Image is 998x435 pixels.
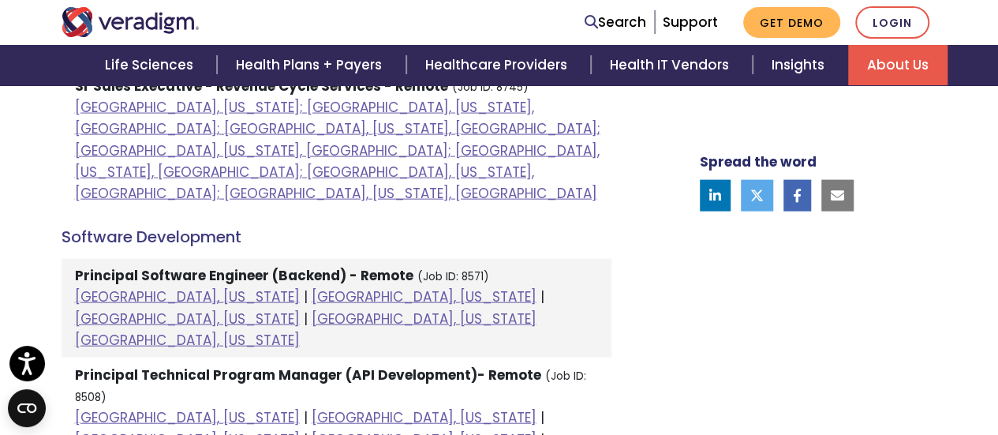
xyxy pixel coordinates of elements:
[75,98,600,203] a: [GEOGRAPHIC_DATA], [US_STATE]; [GEOGRAPHIC_DATA], [US_STATE], [GEOGRAPHIC_DATA]; [GEOGRAPHIC_DATA...
[312,408,536,427] a: [GEOGRAPHIC_DATA], [US_STATE]
[743,7,840,38] a: Get Demo
[312,309,536,328] a: [GEOGRAPHIC_DATA], [US_STATE]
[406,45,591,85] a: Healthcare Providers
[86,45,217,85] a: Life Sciences
[304,309,308,328] span: |
[591,45,753,85] a: Health IT Vendors
[304,287,308,306] span: |
[585,12,646,33] a: Search
[663,13,718,32] a: Support
[75,266,413,285] strong: Principal Software Engineer (Backend) - Remote
[75,366,541,384] strong: Principal Technical Program Manager (API Development)- Remote
[855,6,929,39] a: Login
[452,80,529,95] small: (Job ID: 8745)
[62,7,200,37] img: Veradigm logo
[848,45,948,85] a: About Us
[417,269,489,284] small: (Job ID: 8571)
[62,227,611,246] h4: Software Development
[304,408,308,427] span: |
[217,45,406,85] a: Health Plans + Payers
[700,152,817,171] strong: Spread the word
[75,287,300,306] a: [GEOGRAPHIC_DATA], [US_STATE]
[312,287,536,306] a: [GEOGRAPHIC_DATA], [US_STATE]
[75,309,300,328] a: [GEOGRAPHIC_DATA], [US_STATE]
[75,408,300,427] a: [GEOGRAPHIC_DATA], [US_STATE]
[8,389,46,427] button: Open CMP widget
[75,77,448,96] strong: Sr Sales Executive - Revenue Cycle Services - Remote
[75,331,300,350] a: [GEOGRAPHIC_DATA], [US_STATE]
[540,408,544,427] span: |
[540,287,544,306] span: |
[753,45,848,85] a: Insights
